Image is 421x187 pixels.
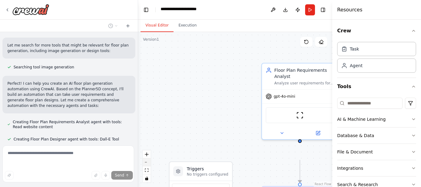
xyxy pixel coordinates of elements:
[337,78,416,95] button: Tools
[337,128,416,144] button: Database & Data
[337,39,416,78] div: Crew
[123,22,133,30] button: Start a new chat
[187,172,228,177] p: No triggers configured
[13,120,130,129] span: Creating Floor Plan Requirements Analyst agent with tools: Read website content
[274,81,334,86] div: Analyze user requirements for floor plan generation, including space dimensions, room types, layo...
[7,81,130,108] p: Perfect! I can help you create an AI floor plan generation automation using CrewAI. Based on the ...
[101,171,110,180] button: Click to speak your automation idea
[143,158,151,166] button: zoom out
[143,150,151,158] button: zoom in
[350,46,359,52] div: Task
[261,63,338,140] div: Floor Plan Requirements AnalystAnalyze user requirements for floor plan generation, including spa...
[274,67,334,79] div: Floor Plan Requirements Analyst
[337,144,416,160] button: File & Document
[14,137,119,142] span: Creating Floor Plan Designer agent with tools: Dall-E Tool
[337,160,416,176] button: Integrations
[350,63,362,69] div: Agent
[143,37,159,42] div: Version 1
[92,171,100,180] button: Upload files
[111,171,133,180] button: Send
[142,6,150,14] button: Hide left sidebar
[337,111,416,127] button: AI & Machine Learning
[174,19,202,32] button: Execution
[14,65,74,70] span: Searching tool image generation
[5,171,14,180] button: Improve this prompt
[315,182,331,186] a: React Flow attribution
[12,4,49,15] img: Logo
[187,166,228,172] h3: Triggers
[143,174,151,182] button: toggle interactivity
[319,6,327,14] button: Hide right sidebar
[337,6,362,14] h4: Resources
[7,43,130,54] p: Let me search for more tools that might be relevant for floor plan generation, including image ge...
[337,149,373,155] div: File & Document
[143,150,151,182] div: React Flow controls
[337,165,363,171] div: Integrations
[300,129,335,137] button: Open in side panel
[143,166,151,174] button: fit view
[337,132,374,139] div: Database & Data
[141,19,174,32] button: Visual Editor
[161,6,218,14] nav: breadcrumb
[296,112,304,119] img: ScrapeWebsiteTool
[106,22,121,30] button: Switch to previous chat
[337,22,416,39] button: Crew
[297,160,303,183] g: Edge from 1d03e5c5-dfad-48a5-b068-afd1fa8989c7 to 9bee17de-ac01-4bb8-b250-1fd57680ca8e
[115,173,124,178] span: Send
[274,94,295,99] span: gpt-4o-mini
[337,116,386,122] div: AI & Machine Learning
